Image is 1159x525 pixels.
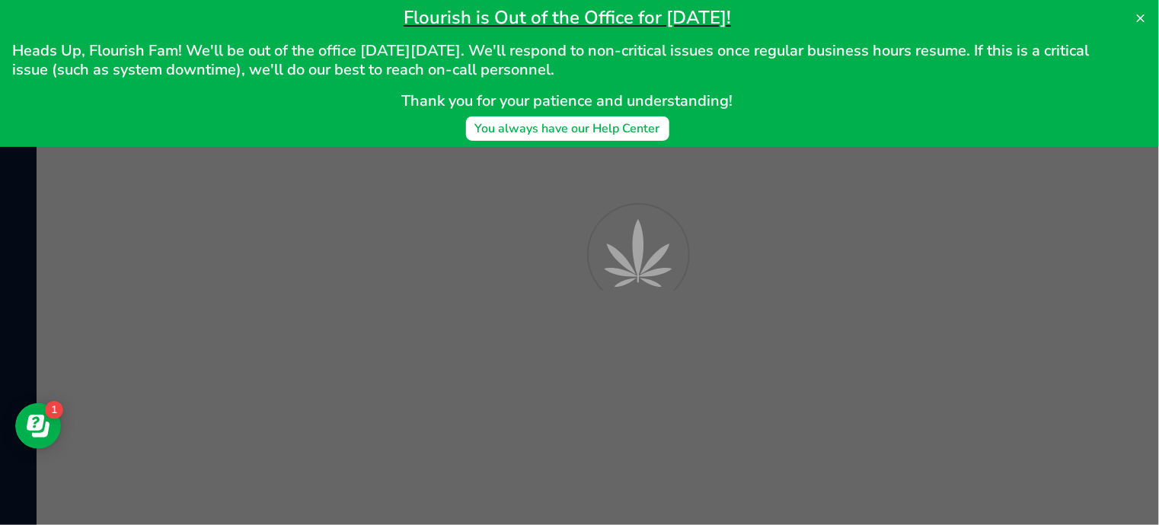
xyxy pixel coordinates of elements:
[12,40,1093,80] span: Heads Up, Flourish Fam! We'll be out of the office [DATE][DATE]. We'll respond to non-critical is...
[15,403,61,449] iframe: Resource center
[404,5,731,30] span: Flourish is Out of the Office for [DATE]!
[45,401,63,419] iframe: Resource center unread badge
[475,119,660,138] div: You always have our Help Center
[402,91,733,111] span: Thank you for your patience and understanding!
